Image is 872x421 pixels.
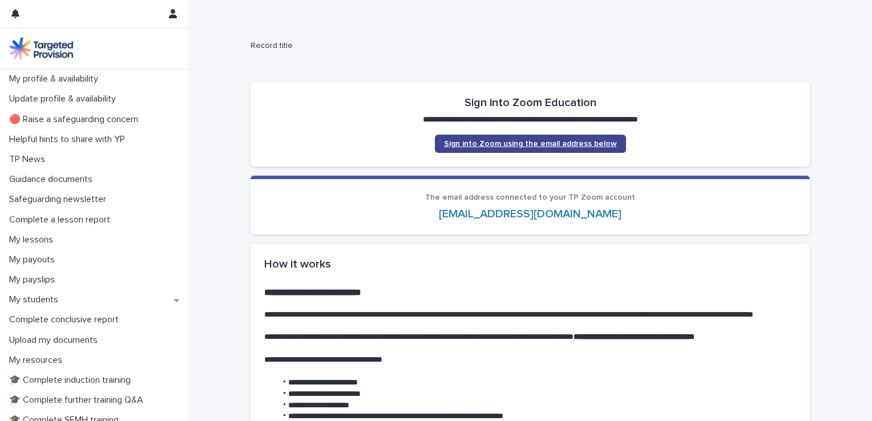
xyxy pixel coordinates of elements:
[5,395,152,406] p: 🎓 Complete further training Q&A
[5,274,64,285] p: My payslips
[9,37,73,60] img: M5nRWzHhSzIhMunXDL62
[5,355,71,366] p: My resources
[5,294,67,305] p: My students
[5,214,119,225] p: Complete a lesson report
[264,257,796,271] h2: How it works
[5,114,147,125] p: 🔴 Raise a safeguarding concern
[5,94,125,104] p: Update profile & availability
[444,140,617,148] span: Sign into Zoom using the email address below
[425,193,635,201] span: The email address connected to your TP Zoom account
[439,208,621,220] a: [EMAIL_ADDRESS][DOMAIN_NAME]
[465,96,596,110] h2: Sign into Zoom Education
[5,194,115,205] p: Safeguarding newsletter
[5,234,62,245] p: My lessons
[5,174,102,185] p: Guidance documents
[435,135,626,153] a: Sign into Zoom using the email address below
[5,154,54,165] p: TP News
[5,375,140,386] p: 🎓 Complete induction training
[5,314,128,325] p: Complete conclusive report
[5,254,64,265] p: My payouts
[5,74,107,84] p: My profile & availability
[251,41,805,51] h2: Record title
[5,134,134,145] p: Helpful hints to share with YP
[5,335,107,346] p: Upload my documents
